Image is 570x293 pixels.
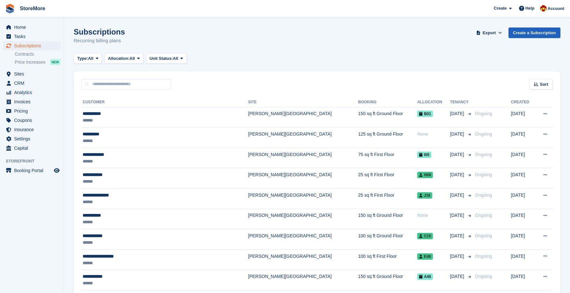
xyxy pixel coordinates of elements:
span: Settings [14,134,53,143]
span: [DATE] [450,273,466,280]
a: Preview store [53,167,61,174]
td: [DATE] [511,229,535,250]
td: 150 sq ft Ground Floor [358,107,417,128]
span: Pricing [14,107,53,115]
span: Invoices [14,97,53,106]
span: Subscriptions [14,41,53,50]
td: 125 sq ft Ground Floor [358,128,417,148]
span: [DATE] [450,212,466,219]
td: [DATE] [511,107,535,128]
span: Allocation: [108,55,129,62]
p: Recurring billing plans [74,37,125,44]
div: None [417,212,450,219]
th: Customer [81,97,248,107]
a: menu [3,97,61,106]
td: [PERSON_NAME][GEOGRAPHIC_DATA] [248,270,358,290]
a: menu [3,23,61,32]
a: menu [3,32,61,41]
span: Ongoing [475,131,492,137]
span: [DATE] [450,151,466,158]
th: Booking [358,97,417,107]
span: All [88,55,94,62]
a: menu [3,88,61,97]
td: [DATE] [511,148,535,168]
span: Capital [14,144,53,153]
span: Sort [540,81,548,88]
a: menu [3,41,61,50]
a: Price increases NEW [15,59,61,66]
span: Analytics [14,88,53,97]
span: [DATE] [450,253,466,260]
span: E48 [417,253,433,260]
td: 75 sq ft First Floor [358,148,417,168]
span: Home [14,23,53,32]
button: Export [475,28,503,38]
button: Allocation: All [104,53,144,64]
td: 25 sq ft First Floor [358,168,417,189]
a: menu [3,69,61,78]
td: [PERSON_NAME][GEOGRAPHIC_DATA] [248,209,358,229]
span: Storefront [6,158,64,164]
td: 100 sq ft First Floor [358,249,417,270]
span: Export [483,30,496,36]
span: J16 [417,192,432,199]
td: [DATE] [511,249,535,270]
span: Insurance [14,125,53,134]
span: Booking Portal [14,166,53,175]
span: I05 [417,152,431,158]
td: [PERSON_NAME][GEOGRAPHIC_DATA] [248,128,358,148]
span: [DATE] [450,192,466,199]
span: Price increases [15,59,45,65]
span: Ongoing [475,213,492,218]
span: [DATE] [450,131,466,138]
th: Created [511,97,535,107]
h1: Subscriptions [74,28,125,36]
td: [PERSON_NAME][GEOGRAPHIC_DATA] [248,249,358,270]
div: NEW [50,59,61,65]
img: Store More Team [540,5,547,12]
div: None [417,131,450,138]
span: Ongoing [475,172,492,177]
td: 100 sq ft Ground Floor [358,229,417,250]
a: StoreMore [17,3,48,14]
span: Type: [77,55,88,62]
span: Ongoing [475,193,492,198]
span: Unit Status: [150,55,173,62]
th: Allocation [417,97,450,107]
span: [DATE] [450,110,466,117]
span: Sites [14,69,53,78]
span: B01 [417,111,433,117]
span: [DATE] [450,233,466,239]
span: Tasks [14,32,53,41]
a: menu [3,107,61,115]
th: Site [248,97,358,107]
span: H08 [417,172,433,178]
td: [DATE] [511,128,535,148]
button: Unit Status: All [146,53,187,64]
span: C15 [417,233,433,239]
a: menu [3,125,61,134]
img: stora-icon-8386f47178a22dfd0bd8f6a31ec36ba5ce8667c1dd55bd0f319d3a0aa187defe.svg [5,4,15,13]
td: 25 sq ft First Floor [358,189,417,209]
span: Ongoing [475,274,492,279]
td: 150 sq ft Ground Floor [358,209,417,229]
td: [PERSON_NAME][GEOGRAPHIC_DATA] [248,168,358,189]
td: [DATE] [511,189,535,209]
span: Ongoing [475,111,492,116]
span: Ongoing [475,254,492,259]
span: CRM [14,79,53,88]
span: Coupons [14,116,53,125]
a: Contracts [15,51,61,57]
span: Account [548,5,564,12]
td: 150 sq ft Ground Floor [358,270,417,290]
td: [PERSON_NAME][GEOGRAPHIC_DATA] [248,107,358,128]
a: menu [3,79,61,88]
span: [DATE] [450,171,466,178]
a: Create a Subscription [508,28,560,38]
td: [DATE] [511,168,535,189]
span: Ongoing [475,152,492,157]
td: [PERSON_NAME][GEOGRAPHIC_DATA] [248,148,358,168]
span: Help [525,5,534,12]
span: Ongoing [475,233,492,238]
span: All [129,55,135,62]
